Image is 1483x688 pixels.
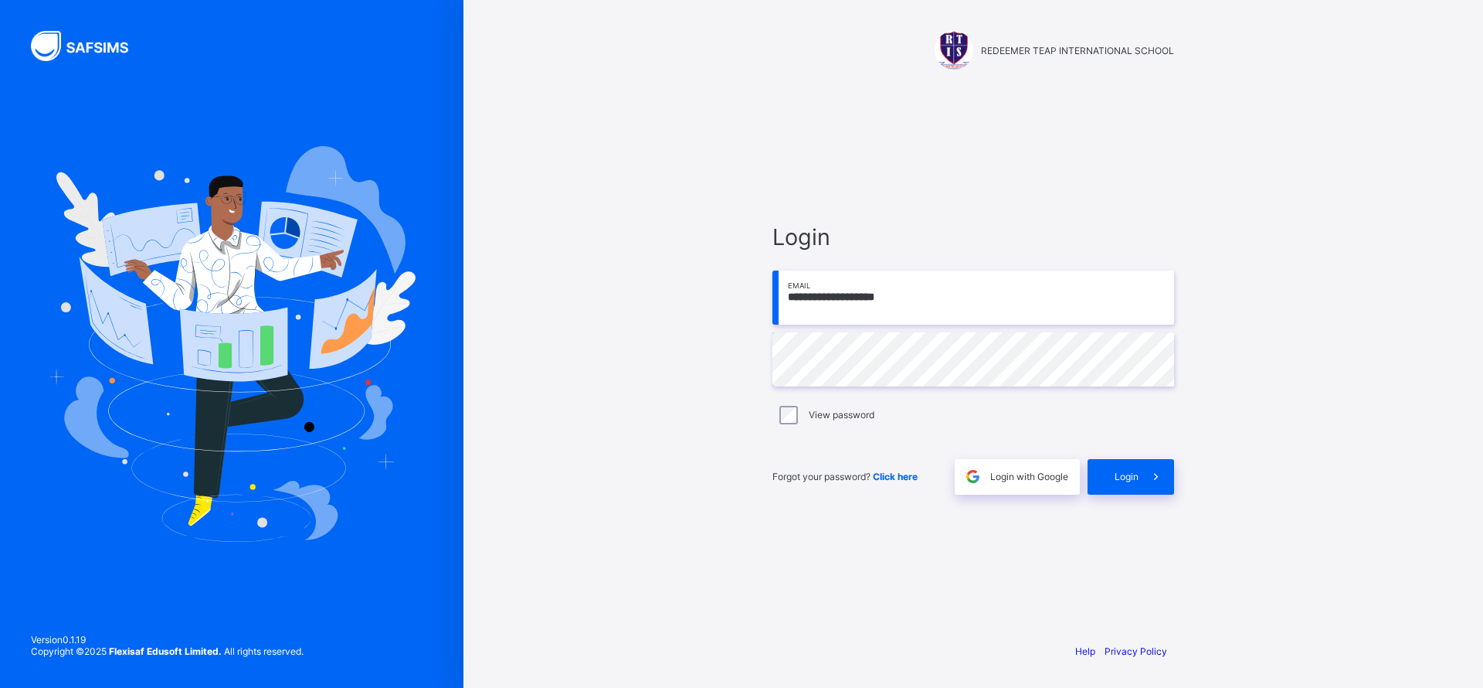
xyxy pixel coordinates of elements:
span: Login [1115,471,1139,482]
span: Forgot your password? [772,471,918,482]
img: SAFSIMS Logo [31,31,147,61]
a: Help [1075,645,1095,657]
a: Click here [873,471,918,482]
strong: Flexisaf Edusoft Limited. [109,645,222,657]
img: Hero Image [48,146,416,542]
img: google.396cfc9801f0270233282035f929180a.svg [964,468,982,485]
span: REDEEMER TEAP INTERNATIONAL SCHOOL [981,45,1174,56]
span: Version 0.1.19 [31,634,304,645]
label: View password [809,409,874,421]
span: Login with Google [990,471,1068,482]
a: Privacy Policy [1105,645,1167,657]
span: Copyright © 2025 All rights reserved. [31,645,304,657]
span: Login [772,223,1174,250]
